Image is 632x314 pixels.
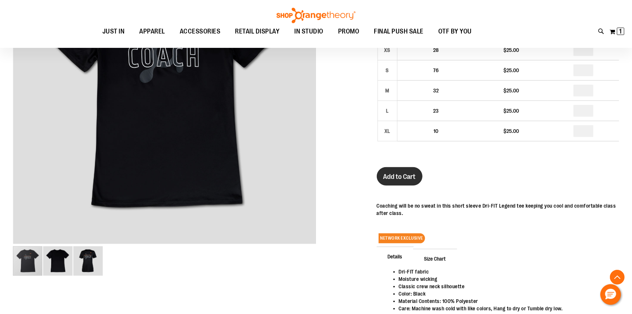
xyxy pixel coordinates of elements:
a: IN STUDIO [287,23,331,40]
span: Size Chart [413,249,457,268]
a: APPAREL [132,23,173,40]
span: 76 [433,67,439,73]
span: NETWORK EXCLUSIVE [379,233,425,243]
div: image 3 of 3 [73,246,103,276]
div: XS [382,45,393,56]
div: $25.00 [479,46,544,54]
li: Care: Machine wash cold with like colors, Hang to dry or Tumble dry low. [399,305,612,312]
button: Hello, have a question? Let’s chat. [600,284,621,305]
div: $25.00 [479,127,544,135]
span: Details [377,247,414,266]
li: Material Contents: 100% Polyester [399,297,612,305]
span: 1 [619,28,622,35]
span: PROMO [338,23,359,40]
span: 23 [433,108,439,114]
a: PROMO [331,23,367,40]
a: RETAIL DISPLAY [228,23,287,40]
span: IN STUDIO [295,23,324,40]
span: RETAIL DISPLAY [235,23,280,40]
li: Classic crew neck silhouette [399,283,612,290]
span: ACCESSORIES [180,23,221,40]
a: JUST IN [95,23,132,40]
a: FINAL PUSH SALE [367,23,431,40]
a: ACCESSORIES [172,23,228,40]
div: image 1 of 3 [13,246,43,276]
p: Coaching will be no sweat in this short sleeve Dri-FIT Legend tee keeping you cool and comfortabl... [377,202,619,217]
span: 28 [433,47,439,53]
a: OTF BY YOU [431,23,479,40]
div: S [382,65,393,76]
li: Dri-FIT fabric [399,268,612,275]
div: image 2 of 3 [43,246,73,276]
span: Add to Cart [383,173,416,181]
button: Add to Cart [377,167,422,186]
span: 32 [433,88,439,94]
span: APPAREL [140,23,165,40]
img: Shop Orangetheory [275,8,357,23]
span: OTF BY YOU [438,23,472,40]
div: L [382,105,393,116]
div: $25.00 [479,67,544,74]
div: M [382,85,393,96]
img: OTF Ladies Coach FA23 Legend SS Tee - Black alternate image [43,246,73,276]
button: Back To Top [610,270,625,285]
span: FINAL PUSH SALE [374,23,424,40]
div: XL [382,126,393,137]
li: Moisture wicking [399,275,612,283]
span: 10 [434,128,439,134]
div: $25.00 [479,107,544,114]
span: JUST IN [102,23,125,40]
div: $25.00 [479,87,544,94]
img: OTF Ladies Coach FA23 Legend SS Tee - Black alternate image [73,246,103,276]
li: Color: Black [399,290,612,297]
